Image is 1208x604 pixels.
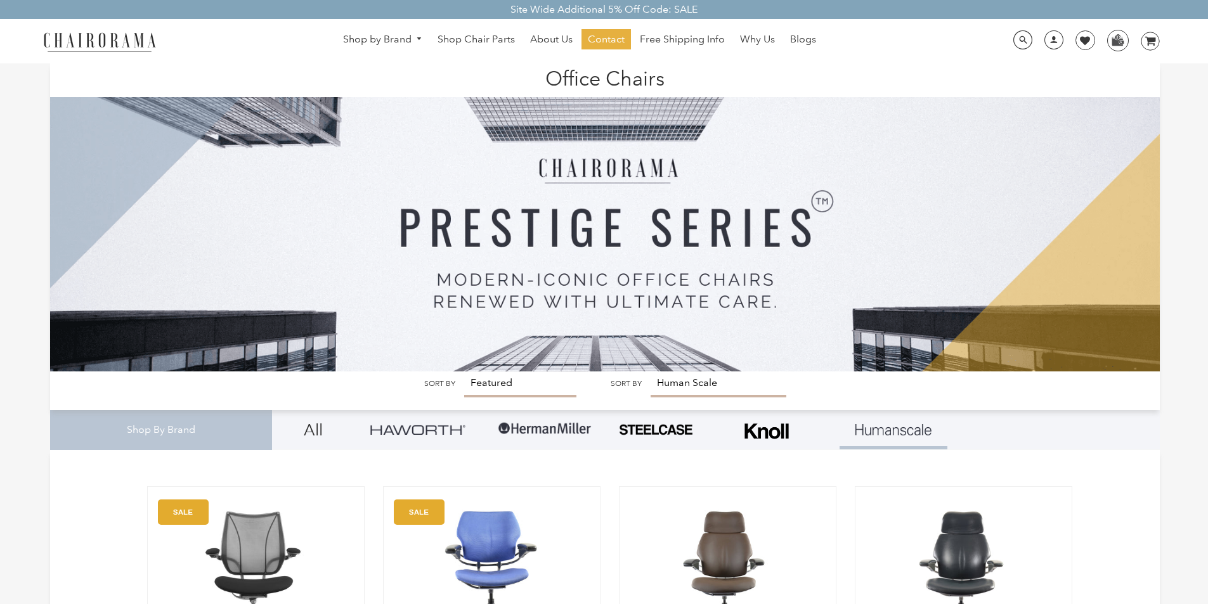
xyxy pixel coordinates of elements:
[740,33,775,46] span: Why Us
[337,30,429,49] a: Shop by Brand
[370,425,465,434] img: Group_4be16a4b-c81a-4a6e-a540-764d0a8faf6e.png
[282,410,345,449] a: All
[50,63,1160,371] img: Office Chairs
[640,33,725,46] span: Free Shipping Info
[741,415,792,447] img: Frame_4.png
[581,29,631,49] a: Contact
[734,29,781,49] a: Why Us
[530,33,573,46] span: About Us
[855,424,932,435] img: Layer_1_1.png
[438,33,515,46] span: Shop Chair Parts
[217,29,942,53] nav: DesktopNavigation
[611,379,642,389] label: Sort by
[588,33,625,46] span: Contact
[409,508,429,516] text: SALE
[618,423,694,437] img: PHOTO-2024-07-09-00-53-10-removebg-preview.png
[36,30,163,53] img: chairorama
[173,508,193,516] text: SALE
[784,29,822,49] a: Blogs
[633,29,731,49] a: Free Shipping Info
[424,379,455,389] label: Sort by
[790,33,816,46] span: Blogs
[497,410,592,448] img: Group-1.png
[50,410,272,450] div: Shop By Brand
[63,63,1147,91] h1: Office Chairs
[524,29,579,49] a: About Us
[431,29,521,49] a: Shop Chair Parts
[1108,30,1127,49] img: WhatsApp_Image_2024-07-12_at_16.23.01.webp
